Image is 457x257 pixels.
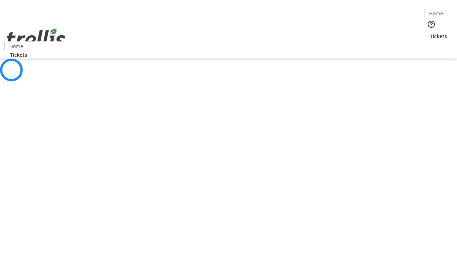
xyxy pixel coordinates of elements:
button: Cart [424,40,438,54]
img: Orient E2E Organization ypzdLv4NS1's Logo [4,20,68,56]
a: Tickets [4,51,33,59]
span: Home [429,10,443,17]
a: Tickets [424,32,453,40]
span: Tickets [10,51,27,59]
button: Help [424,17,438,31]
span: Tickets [430,32,447,40]
span: Home [9,42,23,50]
a: Home [425,10,447,17]
a: Home [5,42,27,50]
